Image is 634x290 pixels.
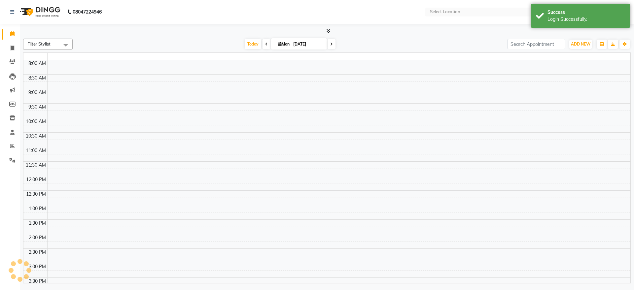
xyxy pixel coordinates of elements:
[27,89,47,96] div: 9:00 AM
[547,16,625,23] div: Login Successfully.
[27,249,47,256] div: 2:30 PM
[245,39,261,49] span: Today
[430,9,460,15] div: Select Location
[25,176,47,183] div: 12:00 PM
[25,191,47,198] div: 12:30 PM
[27,263,47,270] div: 3:00 PM
[27,278,47,285] div: 3:30 PM
[24,118,47,125] div: 10:00 AM
[27,60,47,67] div: 8:00 AM
[24,133,47,140] div: 10:30 AM
[571,42,590,47] span: ADD NEW
[27,234,47,241] div: 2:00 PM
[27,104,47,111] div: 9:30 AM
[27,41,51,47] span: Filter Stylist
[547,9,625,16] div: Success
[24,147,47,154] div: 11:00 AM
[17,3,62,21] img: logo
[508,39,565,49] input: Search Appointment
[27,75,47,81] div: 8:30 AM
[291,39,324,49] input: 2025-09-01
[24,162,47,169] div: 11:30 AM
[569,40,592,49] button: ADD NEW
[276,42,291,47] span: Mon
[73,3,102,21] b: 08047224946
[27,205,47,212] div: 1:00 PM
[27,220,47,227] div: 1:30 PM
